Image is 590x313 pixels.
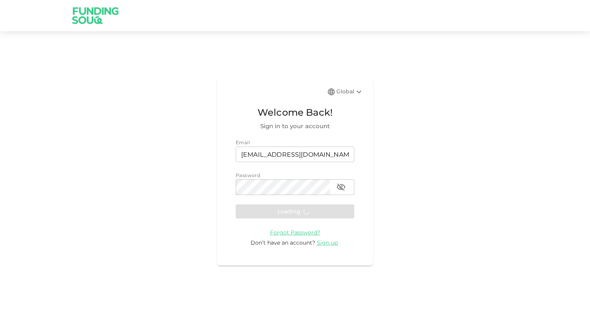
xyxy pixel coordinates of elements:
span: Don’t have an account? [251,239,315,246]
span: Sign up [317,239,338,246]
span: Welcome Back! [236,105,354,120]
div: Global [336,87,364,97]
input: password [236,179,330,195]
span: Password [236,172,260,178]
input: email [236,147,354,162]
a: Forgot Password? [270,229,320,236]
span: Sign in to your account [236,122,354,131]
span: Forgot Password? [270,229,320,236]
span: Email [236,140,250,145]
